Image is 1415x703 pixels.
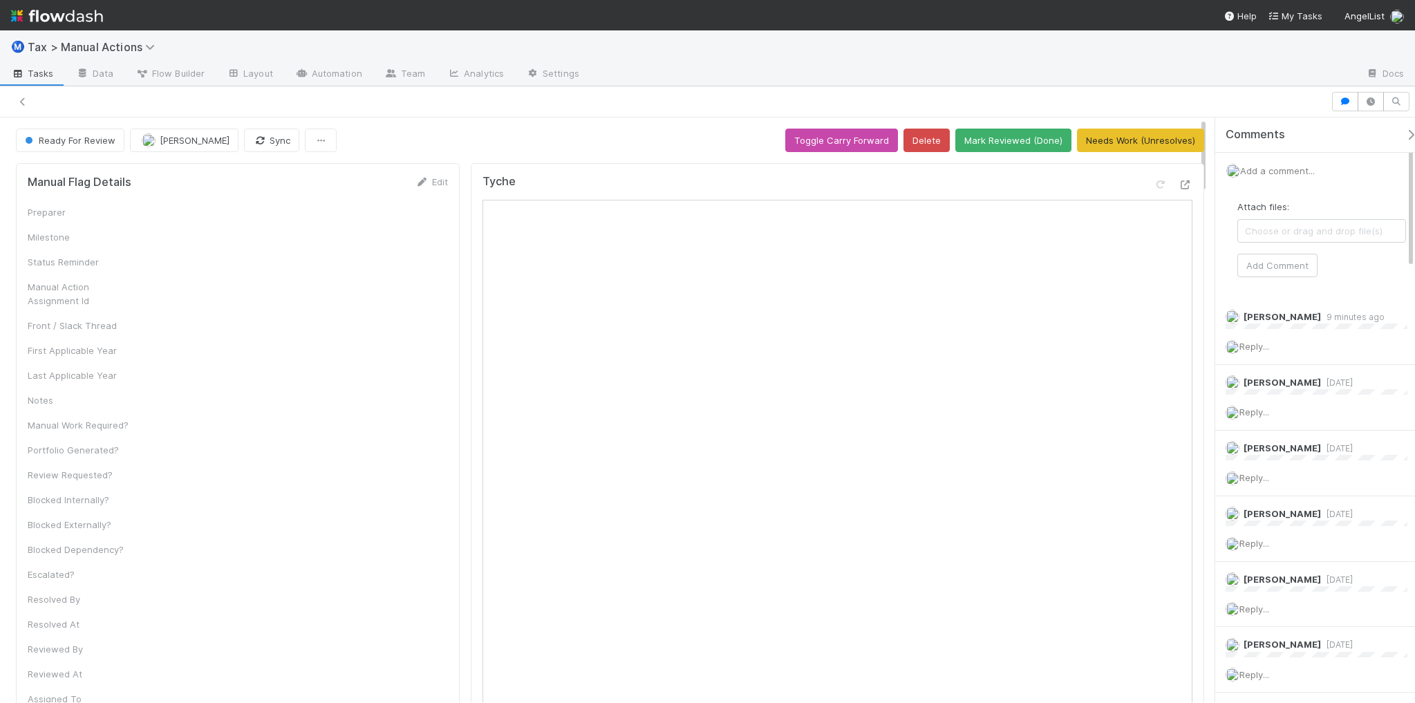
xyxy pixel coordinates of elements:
[1244,508,1321,519] span: [PERSON_NAME]
[28,543,131,556] div: Blocked Dependency?
[515,64,590,86] a: Settings
[1239,603,1269,615] span: Reply...
[1244,574,1321,585] span: [PERSON_NAME]
[1321,377,1353,388] span: [DATE]
[1226,406,1239,420] img: avatar_45ea4894-10ca-450f-982d-dabe3bd75b0b.png
[1321,509,1353,519] span: [DATE]
[1226,441,1239,455] img: avatar_66854b90-094e-431f-b713-6ac88429a2b8.png
[1244,377,1321,388] span: [PERSON_NAME]
[1226,537,1239,551] img: avatar_45ea4894-10ca-450f-982d-dabe3bd75b0b.png
[160,135,229,146] span: [PERSON_NAME]
[903,129,950,152] button: Delete
[1226,375,1239,389] img: avatar_66854b90-094e-431f-b713-6ac88429a2b8.png
[785,129,898,152] button: Toggle Carry Forward
[415,176,448,187] a: Edit
[1226,668,1239,682] img: avatar_45ea4894-10ca-450f-982d-dabe3bd75b0b.png
[28,667,131,681] div: Reviewed At
[1321,574,1353,585] span: [DATE]
[955,129,1071,152] button: Mark Reviewed (Done)
[11,66,54,80] span: Tasks
[11,4,103,28] img: logo-inverted-e16ddd16eac7371096b0.svg
[1240,165,1315,176] span: Add a comment...
[1244,311,1321,322] span: [PERSON_NAME]
[1224,9,1257,23] div: Help
[65,64,124,86] a: Data
[1268,10,1322,21] span: My Tasks
[28,568,131,581] div: Escalated?
[436,64,515,86] a: Analytics
[28,344,131,357] div: First Applicable Year
[1237,200,1289,214] label: Attach files:
[1239,406,1269,418] span: Reply...
[1239,669,1269,680] span: Reply...
[244,129,299,152] button: Sync
[28,493,131,507] div: Blocked Internally?
[284,64,373,86] a: Automation
[28,642,131,656] div: Reviewed By
[28,443,131,457] div: Portfolio Generated?
[1226,310,1239,324] img: avatar_66854b90-094e-431f-b713-6ac88429a2b8.png
[130,129,238,152] button: [PERSON_NAME]
[1321,443,1353,453] span: [DATE]
[1237,254,1318,277] button: Add Comment
[28,592,131,606] div: Resolved By
[28,280,131,308] div: Manual Action Assignment Id
[28,418,131,432] div: Manual Work Required?
[1226,128,1285,142] span: Comments
[482,175,516,189] h5: Tyche
[1321,312,1385,322] span: 9 minutes ago
[142,133,156,147] img: avatar_45ea4894-10ca-450f-982d-dabe3bd75b0b.png
[1239,472,1269,483] span: Reply...
[1226,507,1239,521] img: avatar_45ea4894-10ca-450f-982d-dabe3bd75b0b.png
[216,64,284,86] a: Layout
[28,518,131,532] div: Blocked Externally?
[28,255,131,269] div: Status Reminder
[124,64,216,86] a: Flow Builder
[135,66,205,80] span: Flow Builder
[1077,129,1204,152] button: Needs Work (Unresolves)
[1244,639,1321,650] span: [PERSON_NAME]
[11,41,25,53] span: Ⓜ️
[1226,638,1239,652] img: avatar_45ea4894-10ca-450f-982d-dabe3bd75b0b.png
[1390,10,1404,24] img: avatar_45ea4894-10ca-450f-982d-dabe3bd75b0b.png
[1226,340,1239,354] img: avatar_45ea4894-10ca-450f-982d-dabe3bd75b0b.png
[1355,64,1415,86] a: Docs
[28,230,131,244] div: Milestone
[28,176,131,189] h5: Manual Flag Details
[1344,10,1385,21] span: AngelList
[373,64,436,86] a: Team
[1226,471,1239,485] img: avatar_45ea4894-10ca-450f-982d-dabe3bd75b0b.png
[28,468,131,482] div: Review Requested?
[1268,9,1322,23] a: My Tasks
[28,368,131,382] div: Last Applicable Year
[28,40,162,54] span: Tax > Manual Actions
[28,393,131,407] div: Notes
[1239,341,1269,352] span: Reply...
[28,617,131,631] div: Resolved At
[1239,538,1269,549] span: Reply...
[1226,602,1239,616] img: avatar_45ea4894-10ca-450f-982d-dabe3bd75b0b.png
[1238,220,1405,242] span: Choose or drag and drop file(s)
[1244,442,1321,453] span: [PERSON_NAME]
[1226,164,1240,178] img: avatar_45ea4894-10ca-450f-982d-dabe3bd75b0b.png
[1226,572,1239,586] img: avatar_66854b90-094e-431f-b713-6ac88429a2b8.png
[28,205,131,219] div: Preparer
[1321,639,1353,650] span: [DATE]
[28,319,131,332] div: Front / Slack Thread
